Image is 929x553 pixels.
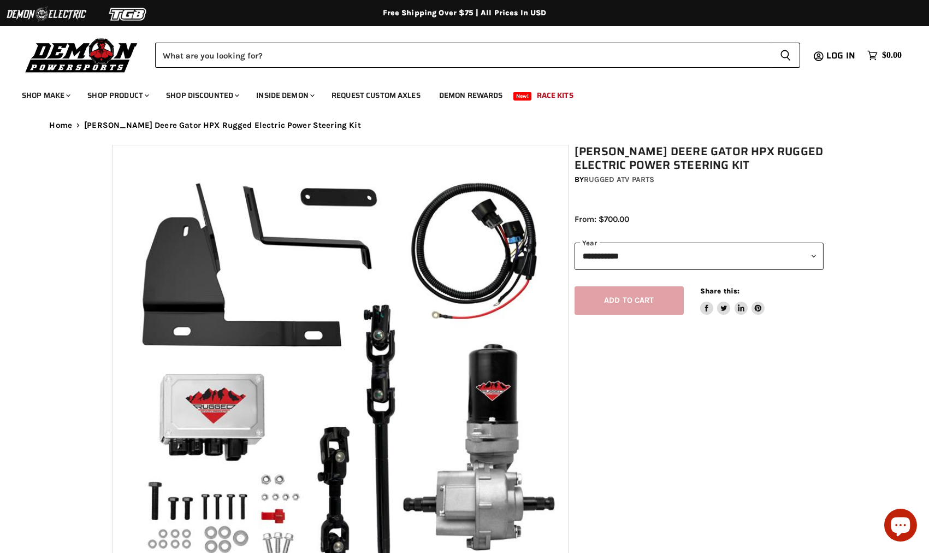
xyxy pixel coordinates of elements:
img: Demon Electric Logo 2 [5,4,87,25]
a: Rugged ATV Parts [584,175,654,184]
a: Inside Demon [248,84,321,107]
inbox-online-store-chat: Shopify online store chat [881,509,920,544]
a: Demon Rewards [431,84,511,107]
a: Home [50,121,73,130]
a: Shop Discounted [158,84,246,107]
input: Search [155,43,771,68]
span: Share this: [700,287,739,295]
a: Request Custom Axles [323,84,429,107]
select: year [575,243,824,269]
aside: Share this: [700,286,765,315]
span: New! [513,92,532,101]
span: From: $700.00 [575,214,629,224]
a: Log in [821,51,862,61]
h1: [PERSON_NAME] Deere Gator HPX Rugged Electric Power Steering Kit [575,145,824,172]
img: TGB Logo 2 [87,4,169,25]
span: $0.00 [882,50,902,61]
a: Shop Make [14,84,77,107]
div: Free Shipping Over $75 | All Prices In USD [28,8,902,18]
form: Product [155,43,800,68]
span: [PERSON_NAME] Deere Gator HPX Rugged Electric Power Steering Kit [84,121,361,130]
div: by [575,174,824,186]
ul: Main menu [14,80,899,107]
a: Shop Product [79,84,156,107]
nav: Breadcrumbs [28,121,902,130]
a: $0.00 [862,48,907,63]
a: Race Kits [529,84,582,107]
img: Demon Powersports [22,36,141,74]
button: Search [771,43,800,68]
span: Log in [826,49,855,62]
